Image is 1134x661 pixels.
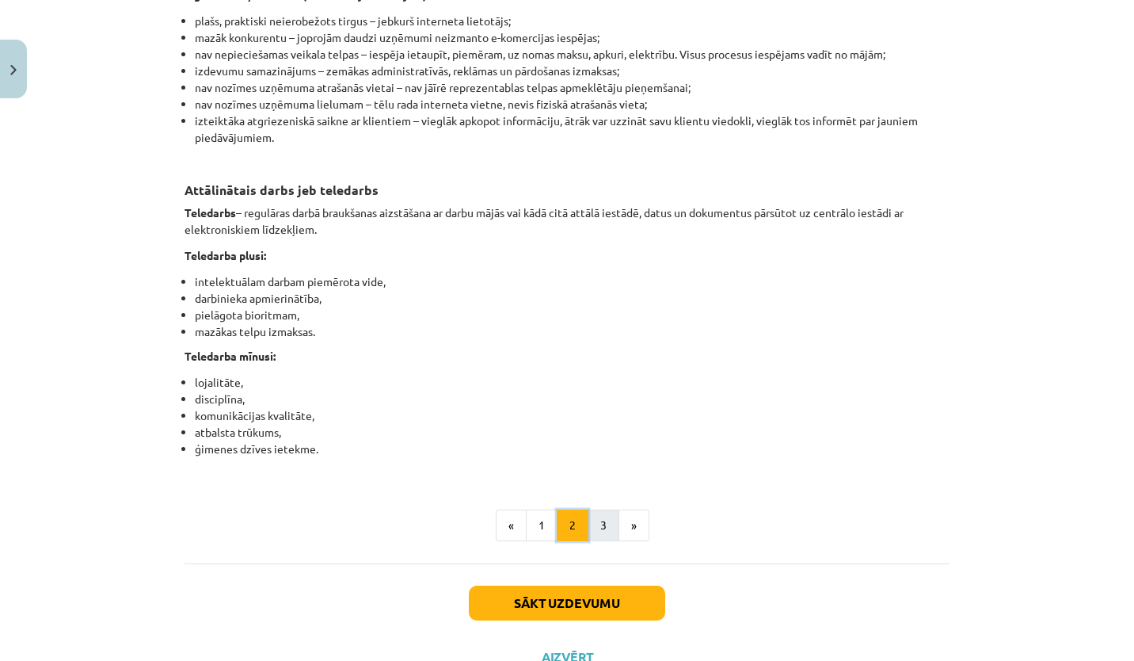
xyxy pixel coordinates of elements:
[195,424,949,441] li: atbalsta trūkums,
[185,510,949,541] nav: Page navigation example
[185,248,266,262] strong: Teledarba plusi:
[618,510,649,541] button: »
[195,96,949,113] li: nav nozīmes uzņēmuma lielumam – tēlu rada interneta vietne, nevis fiziskā atrašanās vieta;
[195,13,949,29] li: plašs, praktiski neierobežots tirgus – jebkurš interneta lietotājs;
[496,510,527,541] button: «
[195,79,949,96] li: nav nozīmes uzņēmuma atrašanās vietai – nav jāīrē reprezentablas telpas apmeklētāju pieņemšanai;
[195,273,949,290] li: intelektuālam darbam piemērota vide,
[588,510,619,541] button: 3
[185,205,236,220] strong: Teledarbs
[185,181,379,198] strong: Attālinātais darbs jeb teledarbs
[195,63,949,79] li: izdevumu samazinājums – zemākas administratīvās, reklāmas un pārdošanas izmaksas;
[469,586,665,621] button: Sākt uzdevumu
[195,113,949,162] li: izteiktāka atgriezeniskā saikne ar klientiem – vieglāk apkopot informāciju, ātrāk var uzzināt sav...
[185,204,949,238] p: – regulāras darbā braukšanas aizstāšana ar darbu mājās vai kādā citā attālā iestādē, datus un dok...
[526,510,557,541] button: 1
[10,65,17,75] img: icon-close-lesson-0947bae3869378f0d4975bcd49f059093ad1ed9edebbc8119c70593378902aed.svg
[195,307,949,323] li: pielāgota bioritmam,
[195,441,949,474] li: ģimenes dzīves ietekme.
[195,29,949,46] li: mazāk konkurentu – joprojām daudzi uzņēmumi neizmanto e-komercijas iespējas;
[195,290,949,307] li: darbinieka apmierinātība,
[195,46,949,63] li: nav nepieciešamas veikala telpas – iespēja ietaupīt, piemēram, uz nomas maksu, apkuri, elektrību....
[195,391,949,407] li: disciplīna,
[195,407,949,424] li: komunikācijas kvalitāte,
[185,349,276,363] strong: Teledarba mīnusi:
[195,374,949,391] li: lojalitāte,
[195,323,949,340] li: mazākas telpu izmaksas.
[557,510,588,541] button: 2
